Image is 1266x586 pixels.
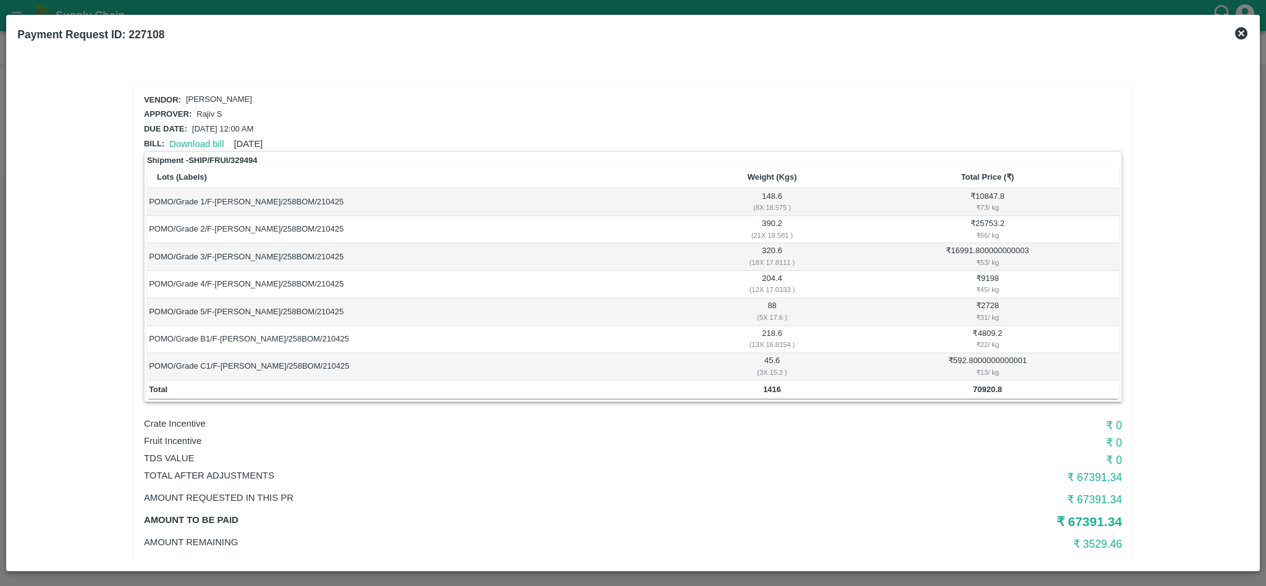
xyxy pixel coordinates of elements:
td: ₹ 16991.800000000003 [856,243,1120,270]
div: ₹ 53 / kg [858,257,1117,268]
td: 390.2 [688,216,856,243]
td: ₹ 2728 [856,298,1120,325]
b: Lots (Labels) [157,172,207,182]
td: ₹ 4809.2 [856,326,1120,353]
p: Rajiv S [196,109,222,120]
h6: ₹ 0 [796,417,1122,434]
td: POMO/Grade B1/F-[PERSON_NAME]/258BOM/210425 [147,326,688,353]
b: Total [149,385,167,394]
div: ( 13 X 16.8154 ) [690,339,854,350]
p: TDS VALUE [144,451,796,465]
span: Vendor: [144,95,181,104]
div: ₹ 31 / kg [858,312,1117,323]
td: POMO/Grade 1/F-[PERSON_NAME]/258BOM/210425 [147,188,688,216]
p: [PERSON_NAME] [186,94,252,106]
div: ( 12 X 17.0333 ) [690,284,854,295]
p: Fruit Incentive [144,434,796,448]
div: ₹ 66 / kg [858,230,1117,241]
h6: ₹ 0 [796,451,1122,469]
div: ( 8 X 18.575 ) [690,202,854,213]
td: 218.6 [688,326,856,353]
h6: ₹ 3529.46 [796,535,1122,553]
div: ( 18 X 17.8111 ) [690,257,854,268]
div: ( 21 X 18.581 ) [690,230,854,241]
td: 45.6 [688,353,856,380]
b: Payment Request ID: 227108 [17,28,164,41]
strong: Shipment - SHIP/FRUI/329494 [147,154,257,167]
td: POMO/Grade 3/F-[PERSON_NAME]/258BOM/210425 [147,243,688,270]
td: 320.6 [688,243,856,270]
td: ₹ 25753.2 [856,216,1120,243]
p: Crate Incentive [144,417,796,430]
td: POMO/Grade C1/F-[PERSON_NAME]/258BOM/210425 [147,353,688,380]
b: 70920.8 [973,385,1002,394]
b: Weight (Kgs) [748,172,797,182]
div: ₹ 13 / kg [858,367,1117,378]
p: Amount Requested in this PR [144,491,796,504]
span: Bill: [144,139,164,148]
span: Approver: [144,109,192,119]
b: 1416 [763,385,781,394]
div: ₹ 73 / kg [858,202,1117,213]
h6: ₹ 0 [796,434,1122,451]
a: Download bill [169,139,224,149]
p: [DATE] 12:00 AM [192,123,253,135]
td: ₹ 10847.8 [856,188,1120,216]
span: [DATE] [234,139,263,149]
h6: ₹ 67391.34 [796,469,1122,486]
td: 148.6 [688,188,856,216]
td: ₹ 592.8000000000001 [856,353,1120,380]
td: ₹ 9198 [856,271,1120,298]
td: 204.4 [688,271,856,298]
p: Amount to be paid [144,513,796,527]
div: ( 5 X 17.6 ) [690,312,854,323]
h6: ₹ 67391.34 [796,491,1122,508]
b: Total Price (₹) [961,172,1014,182]
div: ( 3 X 15.2 ) [690,367,854,378]
p: Amount Remaining [144,535,796,549]
td: 88 [688,298,856,325]
td: POMO/Grade 4/F-[PERSON_NAME]/258BOM/210425 [147,271,688,298]
td: POMO/Grade 2/F-[PERSON_NAME]/258BOM/210425 [147,216,688,243]
h5: ₹ 67391.34 [796,513,1122,530]
div: ₹ 22 / kg [858,339,1117,350]
p: Total After adjustments [144,469,796,482]
span: Due date: [144,124,187,133]
div: ₹ 45 / kg [858,284,1117,295]
td: POMO/Grade 5/F-[PERSON_NAME]/258BOM/210425 [147,298,688,325]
